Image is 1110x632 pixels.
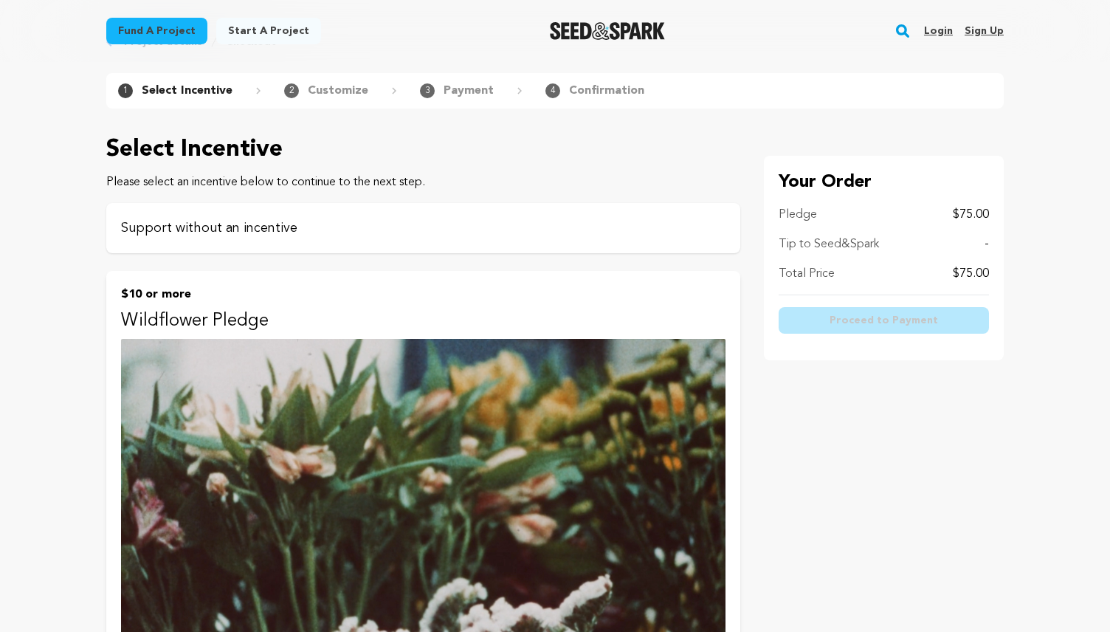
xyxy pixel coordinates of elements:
p: Total Price [779,265,835,283]
p: $75.00 [953,206,989,224]
p: Customize [308,82,368,100]
p: Select Incentive [106,132,740,168]
p: $75.00 [953,265,989,283]
span: 4 [545,83,560,98]
p: Please select an incentive below to continue to the next step. [106,174,740,191]
p: Wildflower Pledge [121,309,725,333]
p: Confirmation [569,82,644,100]
a: Start a project [216,18,321,44]
span: 2 [284,83,299,98]
a: Fund a project [106,18,207,44]
span: 3 [420,83,435,98]
p: Support without an incentive [121,218,725,238]
p: Select Incentive [142,82,232,100]
img: Seed&Spark Logo Dark Mode [550,22,666,40]
a: Sign up [965,19,1004,43]
span: 1 [118,83,133,98]
a: Login [924,19,953,43]
p: Pledge [779,206,817,224]
p: Tip to Seed&Spark [779,236,879,253]
p: $10 or more [121,286,725,303]
button: Proceed to Payment [779,307,989,334]
p: Your Order [779,171,989,194]
p: - [985,236,989,253]
a: Seed&Spark Homepage [550,22,666,40]
span: Proceed to Payment [830,313,938,328]
p: Payment [444,82,494,100]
